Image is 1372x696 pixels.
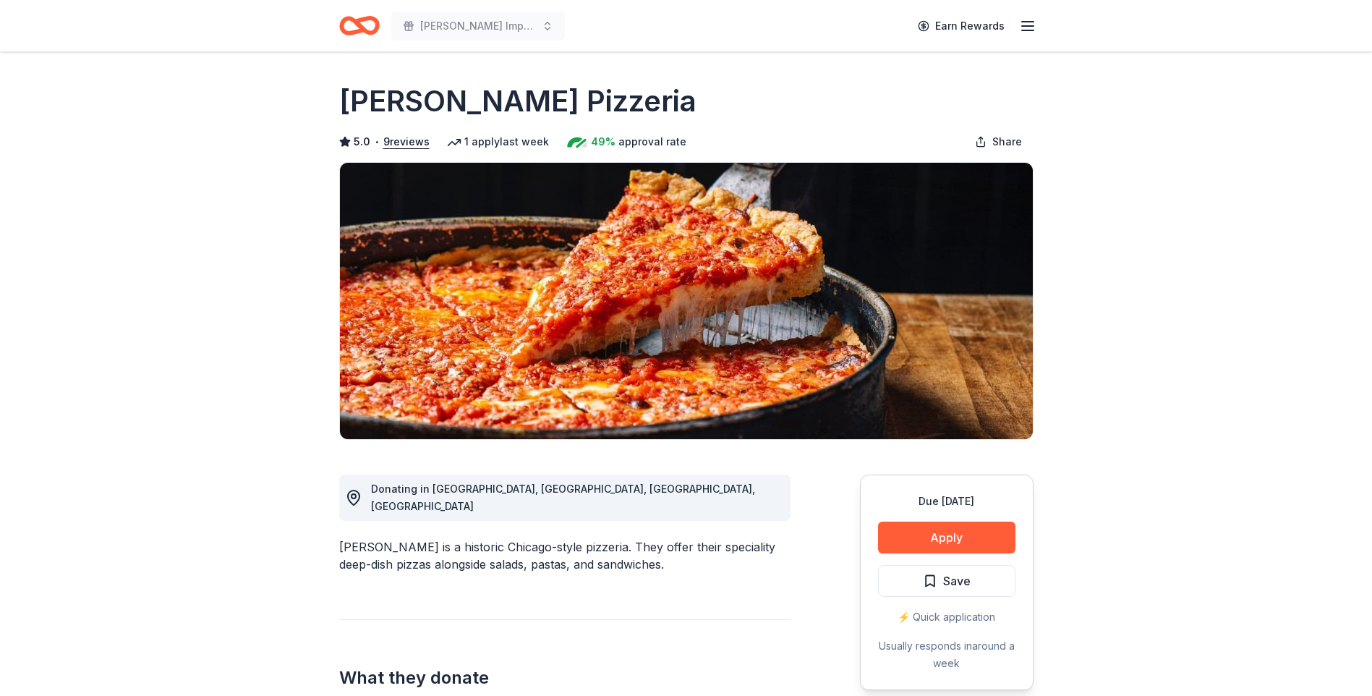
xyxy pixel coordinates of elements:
div: Due [DATE] [878,493,1015,510]
span: Save [943,572,971,590]
span: Share [992,133,1022,150]
button: Apply [878,522,1015,553]
div: ⚡️ Quick application [878,608,1015,626]
span: 5.0 [354,133,370,150]
h2: What they donate [339,666,791,689]
span: approval rate [618,133,686,150]
div: 1 apply last week [447,133,549,150]
span: Donating in [GEOGRAPHIC_DATA], [GEOGRAPHIC_DATA], [GEOGRAPHIC_DATA], [GEOGRAPHIC_DATA] [371,483,755,512]
button: [PERSON_NAME] Impact Fall Gala [391,12,565,41]
div: Usually responds in around a week [878,637,1015,672]
a: Earn Rewards [909,13,1013,39]
div: [PERSON_NAME] is a historic Chicago-style pizzeria. They offer their speciality deep-dish pizzas ... [339,538,791,573]
span: [PERSON_NAME] Impact Fall Gala [420,17,536,35]
a: Home [339,9,380,43]
button: Share [963,127,1034,156]
h1: [PERSON_NAME] Pizzeria [339,81,696,122]
span: • [374,136,379,148]
img: Image for Lou Malnati's Pizzeria [340,163,1033,439]
span: 49% [591,133,615,150]
button: 9reviews [383,133,430,150]
button: Save [878,565,1015,597]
